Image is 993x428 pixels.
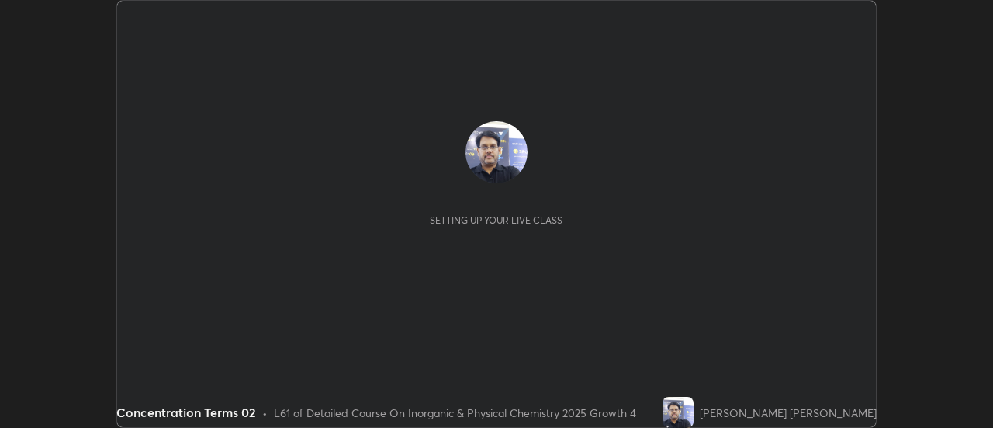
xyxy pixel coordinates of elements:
div: L61 of Detailed Course On Inorganic & Physical Chemistry 2025 Growth 4 [274,405,636,421]
div: [PERSON_NAME] [PERSON_NAME] [700,405,877,421]
img: 4dbd5e4e27d8441580130e5f502441a8.jpg [663,397,694,428]
div: • [262,405,268,421]
div: Setting up your live class [430,214,562,226]
div: Concentration Terms 02 [116,403,256,422]
img: 4dbd5e4e27d8441580130e5f502441a8.jpg [465,121,528,183]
